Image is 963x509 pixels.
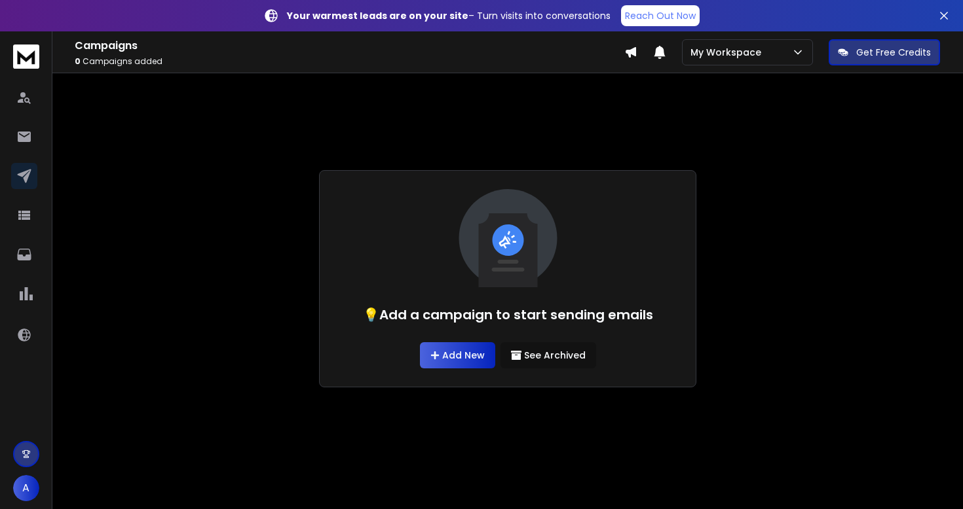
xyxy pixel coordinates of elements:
p: Campaigns added [75,56,624,67]
span: 0 [75,56,81,67]
p: Reach Out Now [625,9,696,22]
h1: Campaigns [75,38,624,54]
p: – Turn visits into conversations [287,9,611,22]
button: A [13,475,39,501]
img: logo [13,44,39,69]
p: My Workspace [690,46,766,59]
p: Get Free Credits [856,46,931,59]
a: Reach Out Now [621,5,700,26]
h1: 💡Add a campaign to start sending emails [363,306,653,324]
button: Get Free Credits [829,39,940,65]
button: See Archived [500,342,596,368]
strong: Your warmest leads are on your site [287,9,468,22]
a: Add New [420,342,495,368]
